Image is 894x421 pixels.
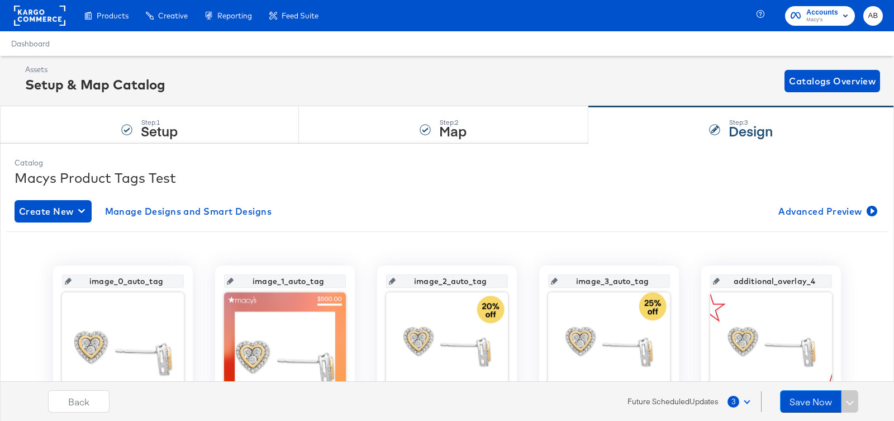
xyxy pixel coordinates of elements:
div: Macys Product Tags Test [15,168,879,187]
div: Assets [25,64,165,75]
span: Create New [19,204,87,219]
button: Catalogs Overview [784,70,880,92]
span: Macy's [806,16,838,25]
span: AB [868,10,878,22]
span: Feed Suite [282,11,318,20]
button: AccountsMacy's [785,6,855,26]
button: AB [863,6,883,26]
button: Create New [15,200,92,223]
span: Accounts [806,7,838,18]
button: 3 [727,391,755,411]
span: Catalogs Overview [789,73,876,89]
button: Back [48,390,110,413]
span: Reporting [217,11,252,20]
span: Manage Designs and Smart Designs [105,204,272,219]
div: Step: 3 [729,119,773,126]
div: Step: 2 [439,119,467,126]
span: Future Scheduled Updates [627,396,719,407]
button: Save Now [780,390,841,413]
strong: Setup [141,121,178,140]
span: Products [97,11,129,20]
div: Setup & Map Catalog [25,75,165,94]
span: Creative [158,11,188,20]
button: Manage Designs and Smart Designs [101,200,277,223]
span: 3 [727,396,739,408]
div: Catalog [15,158,879,168]
strong: Design [729,121,773,140]
strong: Map [439,121,467,140]
div: Step: 1 [141,119,178,126]
a: Dashboard [11,39,50,48]
span: Advanced Preview [778,204,875,219]
button: Advanced Preview [774,200,879,223]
